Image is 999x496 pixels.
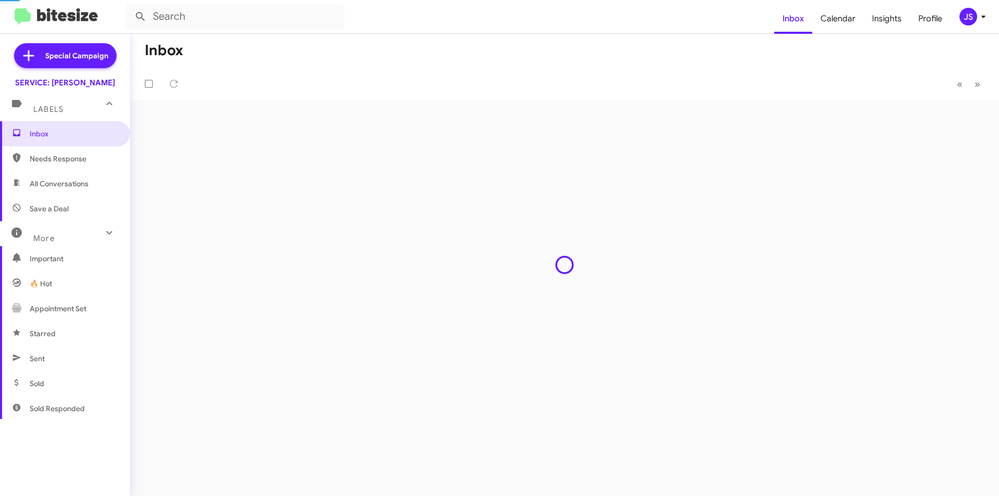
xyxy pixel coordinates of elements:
[951,73,969,95] button: Previous
[126,4,344,29] input: Search
[968,73,987,95] button: Next
[774,4,812,34] a: Inbox
[910,4,951,34] a: Profile
[33,105,63,114] span: Labels
[951,73,987,95] nav: Page navigation example
[30,278,52,289] span: 🔥 Hot
[957,78,963,91] span: «
[33,234,55,243] span: More
[30,303,86,314] span: Appointment Set
[30,403,85,414] span: Sold Responded
[30,154,118,164] span: Needs Response
[951,8,988,26] button: JS
[30,353,45,364] span: Sent
[975,78,980,91] span: »
[15,78,115,88] div: SERVICE: [PERSON_NAME]
[30,204,69,214] span: Save a Deal
[14,43,117,68] a: Special Campaign
[959,8,977,26] div: JS
[812,4,864,34] a: Calendar
[45,50,108,61] span: Special Campaign
[864,4,910,34] a: Insights
[30,253,118,264] span: Important
[30,179,88,189] span: All Conversations
[30,328,56,339] span: Starred
[145,42,183,59] h1: Inbox
[30,378,44,389] span: Sold
[30,129,118,139] span: Inbox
